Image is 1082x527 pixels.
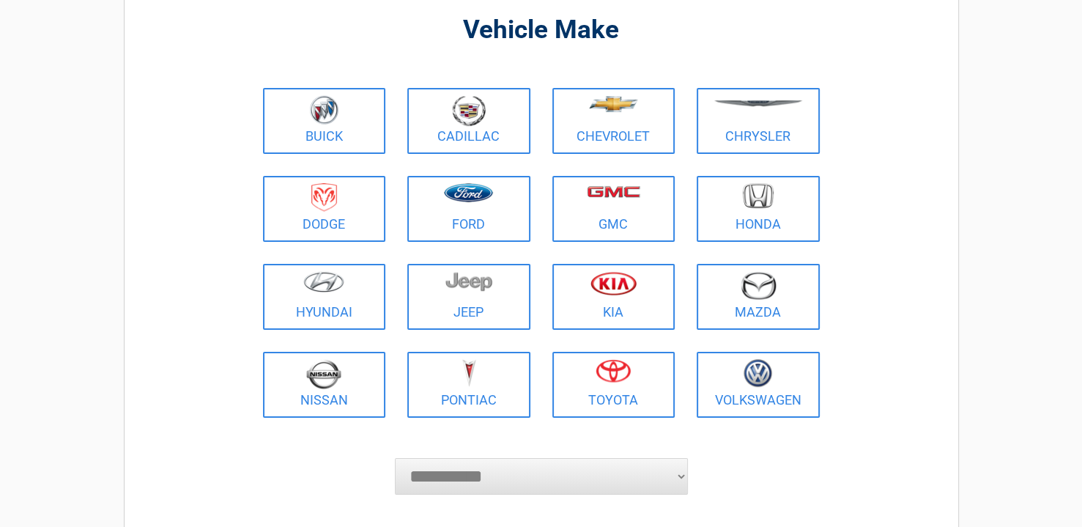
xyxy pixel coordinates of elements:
[697,264,820,330] a: Mazda
[697,88,820,154] a: Chrysler
[462,359,476,387] img: pontiac
[259,13,823,48] h2: Vehicle Make
[444,183,493,202] img: ford
[744,359,772,388] img: volkswagen
[589,96,638,112] img: chevrolet
[714,100,803,107] img: chrysler
[552,176,675,242] a: GMC
[303,271,344,292] img: hyundai
[452,95,486,126] img: cadillac
[596,359,631,383] img: toyota
[697,352,820,418] a: Volkswagen
[552,88,675,154] a: Chevrolet
[445,271,492,292] img: jeep
[263,88,386,154] a: Buick
[552,352,675,418] a: Toyota
[697,176,820,242] a: Honda
[306,359,341,389] img: nissan
[407,176,530,242] a: Ford
[590,271,637,295] img: kia
[407,88,530,154] a: Cadillac
[587,185,640,198] img: gmc
[407,264,530,330] a: Jeep
[552,264,675,330] a: Kia
[407,352,530,418] a: Pontiac
[743,183,774,209] img: honda
[310,95,338,125] img: buick
[740,271,777,300] img: mazda
[263,264,386,330] a: Hyundai
[311,183,337,212] img: dodge
[263,176,386,242] a: Dodge
[263,352,386,418] a: Nissan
